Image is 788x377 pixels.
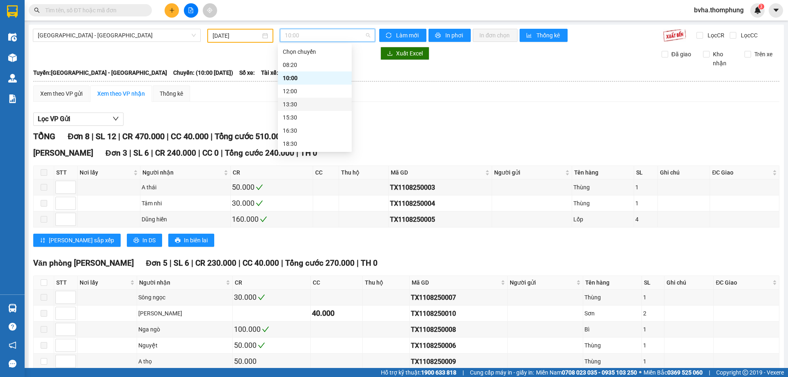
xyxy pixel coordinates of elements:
[105,148,127,158] span: Đơn 3
[283,87,347,96] div: 12:00
[667,369,703,376] strong: 0369 525 060
[396,31,420,40] span: Làm mới
[573,199,632,208] div: Thùng
[174,258,189,268] span: SL 6
[9,341,16,349] span: notification
[584,357,640,366] div: Thùng
[635,215,656,224] div: 4
[213,31,261,40] input: 11/08/2025
[572,166,634,179] th: Tên hàng
[526,32,533,39] span: bar-chart
[283,60,347,69] div: 08:20
[133,237,139,244] span: printer
[379,29,426,42] button: syncLàm mới
[38,29,196,41] span: Hà Nội - Nghệ An
[142,168,222,177] span: Người nhận
[138,357,231,366] div: A thọ
[389,179,492,195] td: TX1108250003
[171,131,208,141] span: CC 40.000
[643,341,663,350] div: 1
[687,5,750,15] span: bvha.thomphung
[283,100,347,109] div: 13:30
[122,131,165,141] span: CR 470.000
[34,7,40,13] span: search
[410,306,508,322] td: TX1108250010
[391,168,484,177] span: Mã GD
[118,131,120,141] span: |
[445,31,464,40] span: In phơi
[54,276,78,290] th: STT
[635,183,656,192] div: 1
[380,47,429,60] button: downloadXuất Excel
[573,215,632,224] div: Lốp
[411,324,506,335] div: TX1108250008
[170,258,172,268] span: |
[260,216,267,223] span: check
[283,139,347,148] div: 18:30
[129,148,131,158] span: |
[33,148,93,158] span: [PERSON_NAME]
[520,29,568,42] button: bar-chartThống kê
[40,89,82,98] div: Xem theo VP gửi
[225,148,294,158] span: Tổng cước 240.000
[390,182,491,193] div: TX1108250003
[198,148,200,158] span: |
[357,258,359,268] span: |
[772,7,780,14] span: caret-down
[583,276,642,290] th: Tên hàng
[160,89,183,98] div: Thống kê
[573,183,632,192] div: Thùng
[138,341,231,350] div: Nguyệt
[278,45,352,58] div: Chọn chuyến
[146,258,168,268] span: Đơn 5
[760,4,763,9] span: 3
[390,198,491,209] div: TX1108250004
[167,131,169,141] span: |
[281,258,283,268] span: |
[68,131,89,141] span: Đơn 8
[234,340,309,351] div: 50.000
[769,3,783,18] button: caret-down
[195,258,236,268] span: CR 230.000
[8,53,17,62] img: warehouse-icon
[80,168,132,177] span: Nơi lấy
[207,7,213,13] span: aim
[758,4,764,9] sup: 3
[639,371,641,374] span: ⚪️
[151,148,153,158] span: |
[494,168,563,177] span: Người gửi
[428,29,471,42] button: printerIn phơi
[664,276,714,290] th: Ghi chú
[411,340,506,351] div: TX1108250006
[175,237,181,244] span: printer
[38,114,70,124] span: Lọc VP Gửi
[261,68,278,77] span: Tài xế:
[716,278,771,287] span: ĐC Giao
[33,131,55,141] span: TỔNG
[643,357,663,366] div: 1
[231,166,313,179] th: CR
[283,126,347,135] div: 16:30
[410,322,508,338] td: TX1108250008
[738,31,759,40] span: Lọc CC
[256,200,263,207] span: check
[463,368,464,377] span: |
[387,51,393,57] span: download
[8,74,17,83] img: warehouse-icon
[312,308,361,319] div: 40.000
[435,32,442,39] span: printer
[411,308,506,319] div: TX1108250010
[742,370,748,375] span: copyright
[584,325,640,334] div: Bì
[232,198,312,209] div: 30.000
[155,148,196,158] span: CR 240.000
[361,258,378,268] span: TH 0
[311,276,363,290] th: CC
[751,50,776,59] span: Trên xe
[536,31,561,40] span: Thống kê
[33,258,134,268] span: Văn phòng [PERSON_NAME]
[658,166,710,179] th: Ghi chú
[390,214,491,225] div: TX1108250005
[232,182,312,193] div: 50.000
[710,50,738,68] span: Kho nhận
